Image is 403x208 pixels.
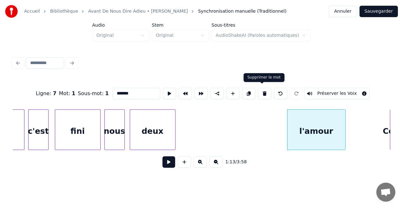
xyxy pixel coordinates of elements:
a: Avant De Nous Dire Adieu • [PERSON_NAME] [88,8,188,15]
button: Annuler [329,6,357,17]
a: Accueil [24,8,40,15]
span: 7 [53,90,56,96]
span: 1 [72,90,75,96]
div: Mot : [59,90,76,97]
label: Stem [152,23,209,27]
button: Toggle [304,88,370,99]
img: youka [5,5,18,18]
span: 1:13 [225,159,235,165]
span: 3:58 [237,159,247,165]
span: 1 [105,90,109,96]
span: Synchronisation manuelle (Traditionnel) [198,8,287,15]
div: Supprimer le mot [248,75,281,80]
label: Audio [92,23,149,27]
button: Sauvegarder [360,6,398,17]
div: Ligne : [36,90,56,97]
div: Sous-mot : [78,90,109,97]
label: Sous-titres [212,23,311,27]
nav: breadcrumb [24,8,287,15]
a: Ouvrir le chat [376,183,395,202]
a: Bibliothèque [50,8,78,15]
div: / [225,159,241,165]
